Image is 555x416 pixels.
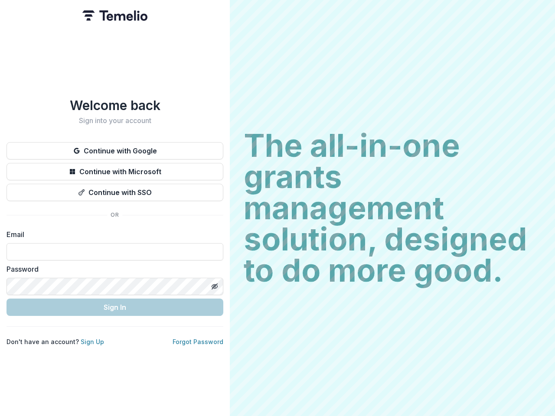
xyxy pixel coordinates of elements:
p: Don't have an account? [7,337,104,346]
button: Continue with SSO [7,184,223,201]
h2: Sign into your account [7,117,223,125]
img: Temelio [82,10,147,21]
button: Continue with Google [7,142,223,159]
a: Sign Up [81,338,104,345]
button: Sign In [7,299,223,316]
h1: Welcome back [7,97,223,113]
a: Forgot Password [173,338,223,345]
label: Email [7,229,218,240]
button: Toggle password visibility [208,279,222,293]
label: Password [7,264,218,274]
button: Continue with Microsoft [7,163,223,180]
